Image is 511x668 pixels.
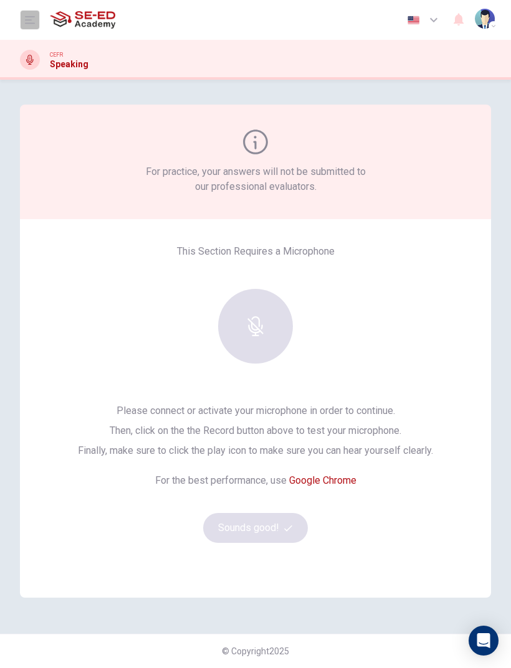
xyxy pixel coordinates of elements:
a: Google Chrome [289,474,356,486]
p: Please connect or activate your microphone in order to continue. [78,403,433,418]
h6: For the best performance, use [155,473,356,488]
img: SE-ED Academy logo [50,7,115,32]
p: Finally, make sure to click the play icon to make sure you can hear yourself clearly. [78,443,433,458]
p: Then, click on the the Record button above to test your microphone. [78,423,433,438]
h6: For practice, your answers will not be submitted to our professional evaluators. [143,164,368,194]
div: Open Intercom Messenger [469,626,499,656]
img: en [406,16,421,25]
img: Profile picture [475,9,495,29]
button: open mobile menu [20,10,40,30]
h1: Speaking [50,59,88,69]
span: CEFR [50,50,63,59]
h6: This Section Requires a Microphone [177,244,335,259]
span: © Copyright 2025 [222,646,289,656]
